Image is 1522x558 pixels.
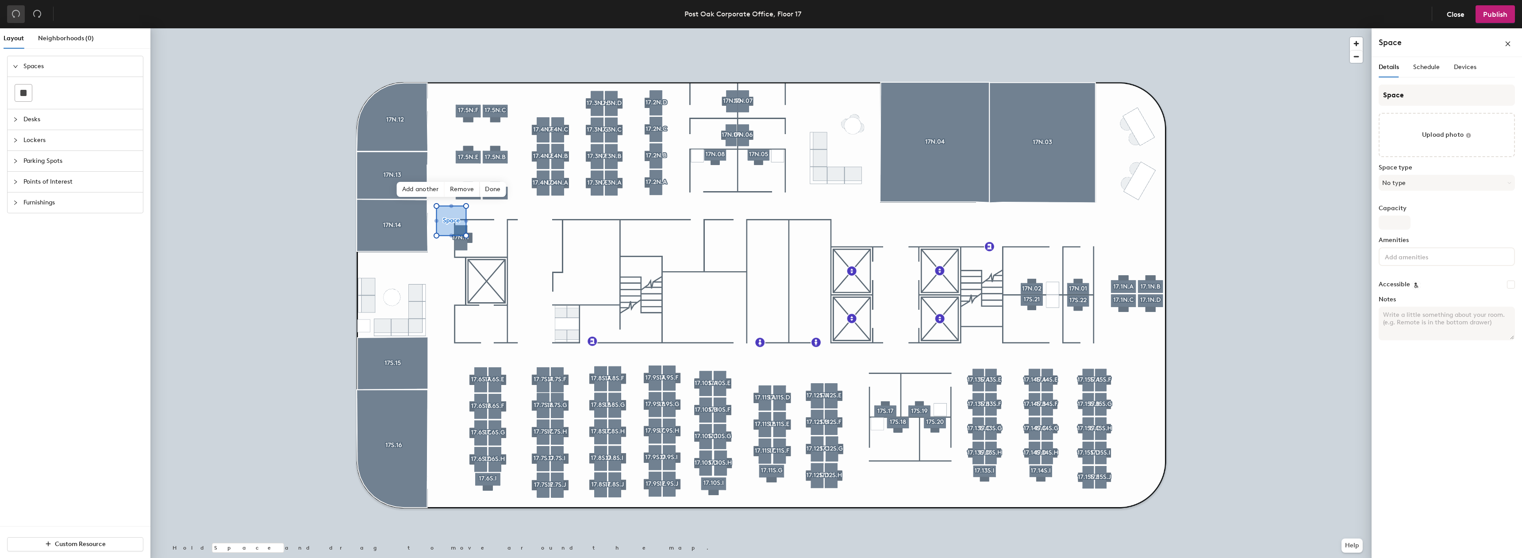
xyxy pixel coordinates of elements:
[1413,63,1440,71] span: Schedule
[1379,205,1515,212] label: Capacity
[28,5,46,23] button: Redo (⌘ + ⇧ + Z)
[13,117,18,122] span: collapsed
[13,200,18,205] span: collapsed
[397,182,445,197] span: Add another
[38,35,94,42] span: Neighborhoods (0)
[7,537,143,551] button: Custom Resource
[23,130,138,150] span: Lockers
[1379,63,1399,71] span: Details
[1505,41,1511,47] span: close
[12,9,20,18] span: undo
[1439,5,1472,23] button: Close
[1379,281,1410,288] label: Accessible
[23,56,138,77] span: Spaces
[13,158,18,164] span: collapsed
[1379,164,1515,171] label: Space type
[55,540,106,548] span: Custom Resource
[13,138,18,143] span: collapsed
[684,8,801,19] div: Post Oak Corporate Office, Floor 17
[7,5,25,23] button: Undo (⌘ + Z)
[1379,237,1515,244] label: Amenities
[1379,175,1515,191] button: No type
[23,109,138,130] span: Desks
[13,64,18,69] span: expanded
[1476,5,1515,23] button: Publish
[445,182,480,197] span: Remove
[1383,251,1463,262] input: Add amenities
[1447,10,1464,19] span: Close
[4,35,24,42] span: Layout
[1454,63,1476,71] span: Devices
[480,182,506,197] span: Done
[23,192,138,213] span: Furnishings
[23,172,138,192] span: Points of Interest
[23,151,138,171] span: Parking Spots
[13,179,18,185] span: collapsed
[1379,296,1515,303] label: Notes
[1341,539,1363,553] button: Help
[1379,37,1402,48] h4: Space
[1483,10,1507,19] span: Publish
[1379,113,1515,157] button: Upload photo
